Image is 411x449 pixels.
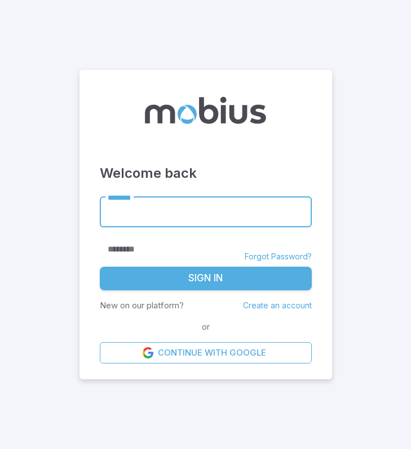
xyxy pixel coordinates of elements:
[199,321,213,333] span: or
[245,251,312,262] a: Forgot Password?
[243,300,312,310] a: Create an account
[100,342,312,363] a: Continue with Google
[100,299,184,312] p: New on our platform?
[100,267,312,290] button: Sign In
[100,163,312,183] h3: Welcome back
